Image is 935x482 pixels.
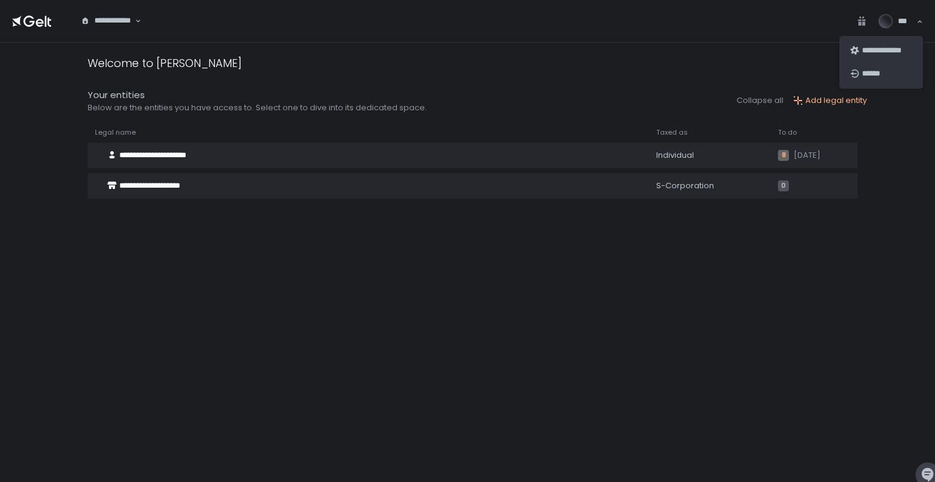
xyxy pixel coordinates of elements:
[656,128,688,137] span: Taxed as
[793,95,867,106] button: Add legal entity
[656,180,763,191] div: S-Corporation
[794,150,821,161] span: [DATE]
[81,26,134,38] input: Search for option
[88,102,427,113] div: Below are the entities you have access to. Select one to dive into its dedicated space.
[737,95,783,106] button: Collapse all
[778,150,789,161] span: 8
[656,150,763,161] div: Individual
[778,180,789,191] span: 0
[778,128,797,137] span: To do
[95,128,136,137] span: Legal name
[73,9,141,34] div: Search for option
[88,88,427,102] div: Your entities
[88,55,242,71] div: Welcome to [PERSON_NAME]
